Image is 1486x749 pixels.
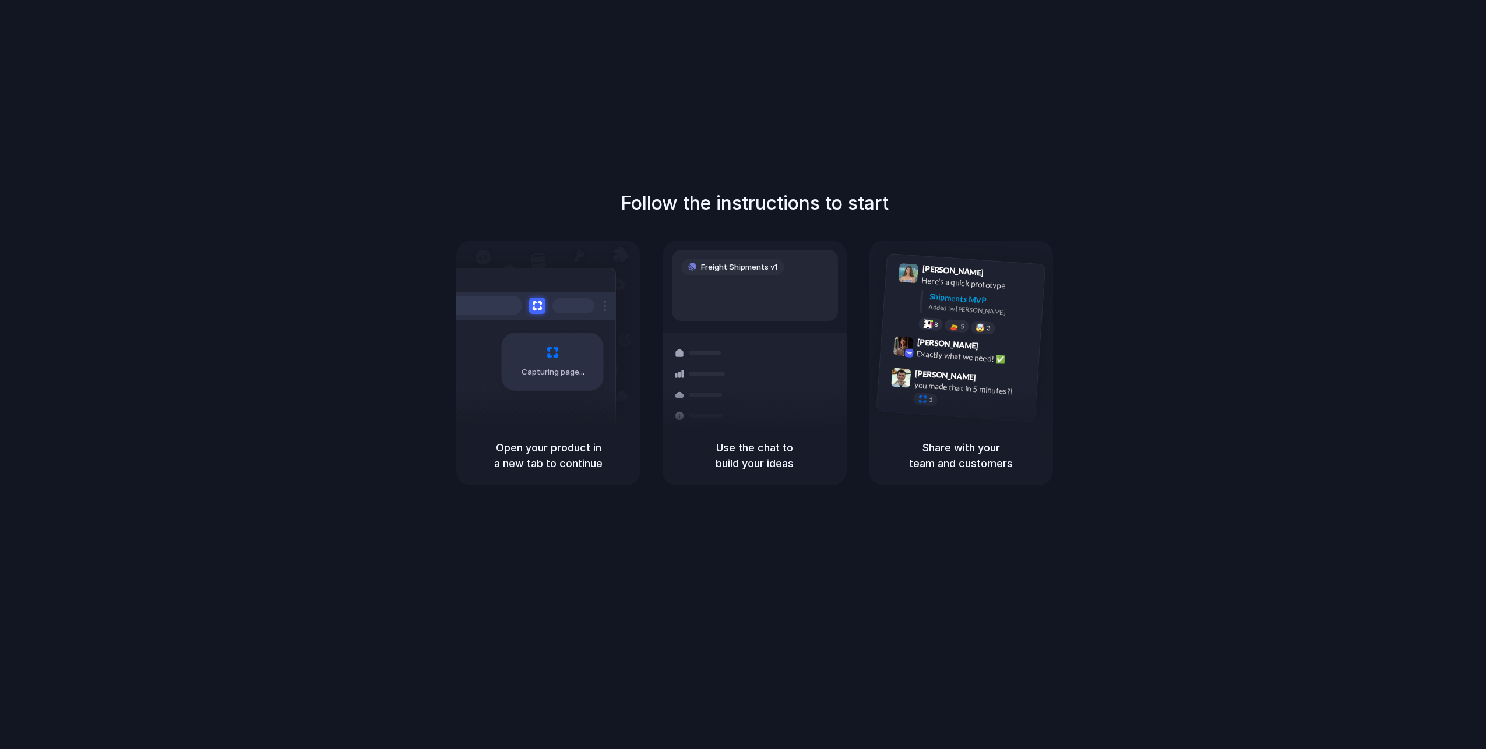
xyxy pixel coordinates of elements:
span: 9:42 AM [982,341,1006,355]
h5: Open your product in a new tab to continue [470,440,626,471]
span: [PERSON_NAME] [922,262,984,279]
div: Exactly what we need! ✅ [916,347,1033,367]
span: Freight Shipments v1 [701,262,777,273]
span: 1 [929,397,933,403]
div: Shipments MVP [929,290,1037,309]
div: 🤯 [976,323,985,332]
span: Capturing page [522,366,586,378]
div: Here's a quick prototype [921,274,1038,294]
span: [PERSON_NAME] [917,335,978,352]
span: [PERSON_NAME] [915,366,977,383]
div: Added by [PERSON_NAME] [928,302,1036,319]
span: 8 [934,321,938,327]
h1: Follow the instructions to start [621,189,889,217]
span: 9:47 AM [980,372,1003,386]
h5: Share with your team and customers [883,440,1039,471]
span: 5 [960,323,964,329]
div: you made that in 5 minutes?! [914,379,1030,398]
span: 3 [987,325,991,331]
span: 9:41 AM [987,267,1011,281]
h5: Use the chat to build your ideas [677,440,833,471]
